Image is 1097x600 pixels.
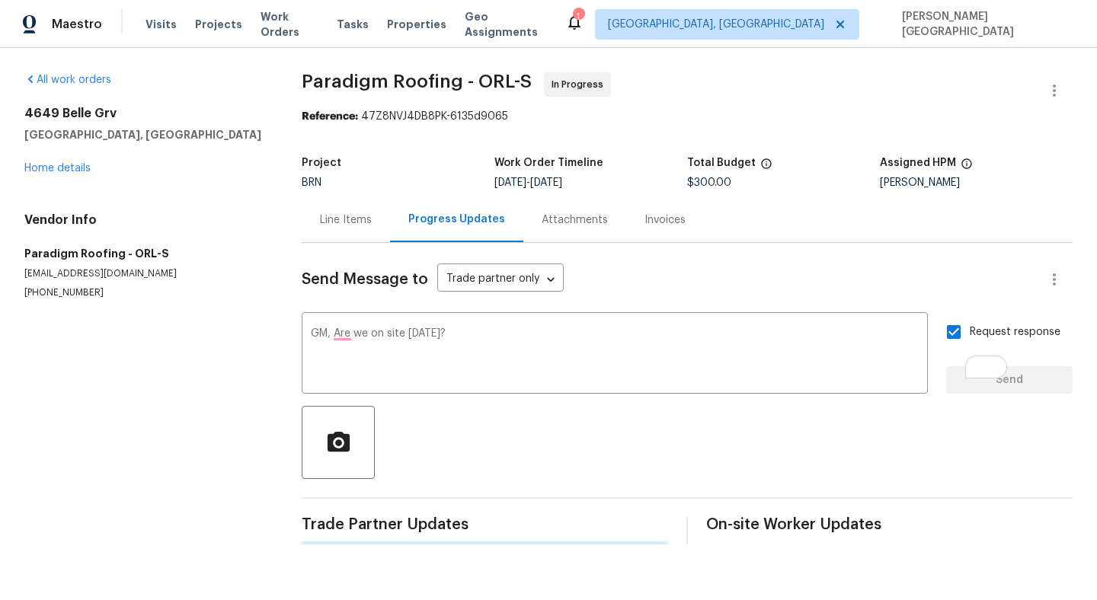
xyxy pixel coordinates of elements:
[494,177,526,188] span: [DATE]
[302,517,668,532] span: Trade Partner Updates
[302,272,428,287] span: Send Message to
[24,246,265,261] h5: Paradigm Roofing - ORL-S
[24,286,265,299] p: [PHONE_NUMBER]
[261,9,318,40] span: Work Orders
[573,9,584,24] div: 1
[408,212,505,227] div: Progress Updates
[24,163,91,174] a: Home details
[880,158,956,168] h5: Assigned HPM
[552,77,609,92] span: In Progress
[494,177,562,188] span: -
[530,177,562,188] span: [DATE]
[302,111,358,122] b: Reference:
[24,127,265,142] h5: [GEOGRAPHIC_DATA], [GEOGRAPHIC_DATA]
[195,17,242,32] span: Projects
[970,324,1060,340] span: Request response
[52,17,102,32] span: Maestro
[302,158,341,168] h5: Project
[311,328,919,381] textarea: To enrich screen reader interactions, please activate Accessibility in Grammarly extension settings
[387,17,446,32] span: Properties
[302,177,321,188] span: BRN
[146,17,177,32] span: Visits
[687,158,756,168] h5: Total Budget
[24,75,111,85] a: All work orders
[706,517,1073,532] span: On-site Worker Updates
[24,212,265,228] h4: Vendor Info
[24,267,265,280] p: [EMAIL_ADDRESS][DOMAIN_NAME]
[302,109,1073,124] div: 47Z8NVJ4DB8PK-6135d9065
[24,106,265,121] h2: 4649 Belle Grv
[302,72,532,91] span: Paradigm Roofing - ORL-S
[465,9,547,40] span: Geo Assignments
[961,158,973,177] span: The hpm assigned to this work order.
[437,267,564,292] div: Trade partner only
[542,212,608,228] div: Attachments
[644,212,686,228] div: Invoices
[337,19,369,30] span: Tasks
[494,158,603,168] h5: Work Order Timeline
[896,9,1074,40] span: [PERSON_NAME][GEOGRAPHIC_DATA]
[687,177,731,188] span: $300.00
[320,212,372,228] div: Line Items
[880,177,1073,188] div: [PERSON_NAME]
[608,17,824,32] span: [GEOGRAPHIC_DATA], [GEOGRAPHIC_DATA]
[760,158,772,177] span: The total cost of line items that have been proposed by Opendoor. This sum includes line items th...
